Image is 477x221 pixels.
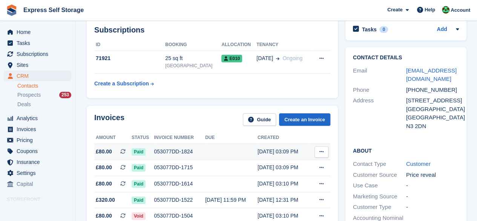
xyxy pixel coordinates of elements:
[154,180,205,188] div: 053077DD-1614
[132,148,146,156] span: Paid
[353,160,406,168] div: Contact Type
[165,39,221,51] th: Booking
[258,212,310,220] div: [DATE] 03:10 PM
[437,25,447,34] a: Add
[406,161,431,167] a: Customer
[17,146,62,156] span: Coupons
[17,91,71,99] a: Prospects 253
[17,135,62,145] span: Pricing
[94,80,149,88] div: Create a Subscription
[221,39,256,51] th: Allocation
[132,132,154,144] th: Status
[4,113,71,124] a: menu
[451,6,470,14] span: Account
[17,91,41,99] span: Prospects
[406,181,459,190] div: -
[243,113,276,126] a: Guide
[132,180,146,188] span: Paid
[7,196,75,203] span: Storefront
[4,124,71,134] a: menu
[258,196,310,204] div: [DATE] 12:31 PM
[132,164,146,172] span: Paid
[17,179,62,189] span: Capital
[132,212,146,220] span: Void
[20,4,87,16] a: Express Self Storage
[154,148,205,156] div: 053077DD-1824
[4,157,71,167] a: menu
[165,62,221,69] div: [GEOGRAPHIC_DATA]
[258,180,310,188] div: [DATE] 03:10 PM
[96,196,115,204] span: £320.00
[17,100,71,108] a: Deals
[258,132,310,144] th: Created
[353,55,459,61] h2: Contact Details
[4,49,71,59] a: menu
[353,181,406,190] div: Use Case
[406,192,459,201] div: -
[4,179,71,189] a: menu
[17,49,62,59] span: Subscriptions
[406,86,459,94] div: [PHONE_NUMBER]
[406,203,459,212] div: -
[406,171,459,179] div: Price reveal
[165,54,221,62] div: 25 sq ft
[256,39,311,51] th: Tenancy
[94,132,132,144] th: Amount
[353,147,459,154] h2: About
[4,38,71,48] a: menu
[406,67,457,82] a: [EMAIL_ADDRESS][DOMAIN_NAME]
[154,196,205,204] div: 053077DD-1522
[353,86,406,94] div: Phone
[96,180,112,188] span: £80.00
[282,55,302,61] span: Ongoing
[379,26,388,33] div: 0
[4,71,71,81] a: menu
[205,132,258,144] th: Due
[221,55,242,62] span: E010
[406,122,459,131] div: N3 2DN
[59,92,71,98] div: 253
[17,82,71,90] a: Contacts
[362,26,377,33] h2: Tasks
[17,71,62,81] span: CRM
[96,212,112,220] span: £80.00
[17,113,62,124] span: Analytics
[353,66,406,83] div: Email
[94,39,165,51] th: ID
[353,203,406,212] div: Customer Type
[258,164,310,172] div: [DATE] 03:09 PM
[279,113,330,126] a: Create an Invoice
[6,5,17,16] img: stora-icon-8386f47178a22dfd0bd8f6a31ec36ba5ce8667c1dd55bd0f319d3a0aa187defe.svg
[353,171,406,179] div: Customer Source
[154,164,205,172] div: 053077DD-1715
[4,27,71,37] a: menu
[94,113,124,126] h2: Invoices
[4,146,71,156] a: menu
[17,38,62,48] span: Tasks
[17,101,31,108] span: Deals
[205,196,258,204] div: [DATE] 11:59 PM
[17,27,62,37] span: Home
[17,60,62,70] span: Sites
[406,105,459,114] div: [GEOGRAPHIC_DATA]
[258,148,310,156] div: [DATE] 03:09 PM
[94,26,330,34] h2: Subscriptions
[17,168,62,178] span: Settings
[425,6,435,14] span: Help
[4,135,71,145] a: menu
[442,6,449,14] img: Shakiyra Davis
[94,77,154,91] a: Create a Subscription
[17,124,62,134] span: Invoices
[256,54,273,62] span: [DATE]
[4,168,71,178] a: menu
[154,132,205,144] th: Invoice number
[406,113,459,122] div: [GEOGRAPHIC_DATA]
[353,192,406,201] div: Marketing Source
[353,96,406,130] div: Address
[94,54,165,62] div: 71921
[132,196,146,204] span: Paid
[96,164,112,172] span: £80.00
[96,148,112,156] span: £80.00
[4,60,71,70] a: menu
[17,157,62,167] span: Insurance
